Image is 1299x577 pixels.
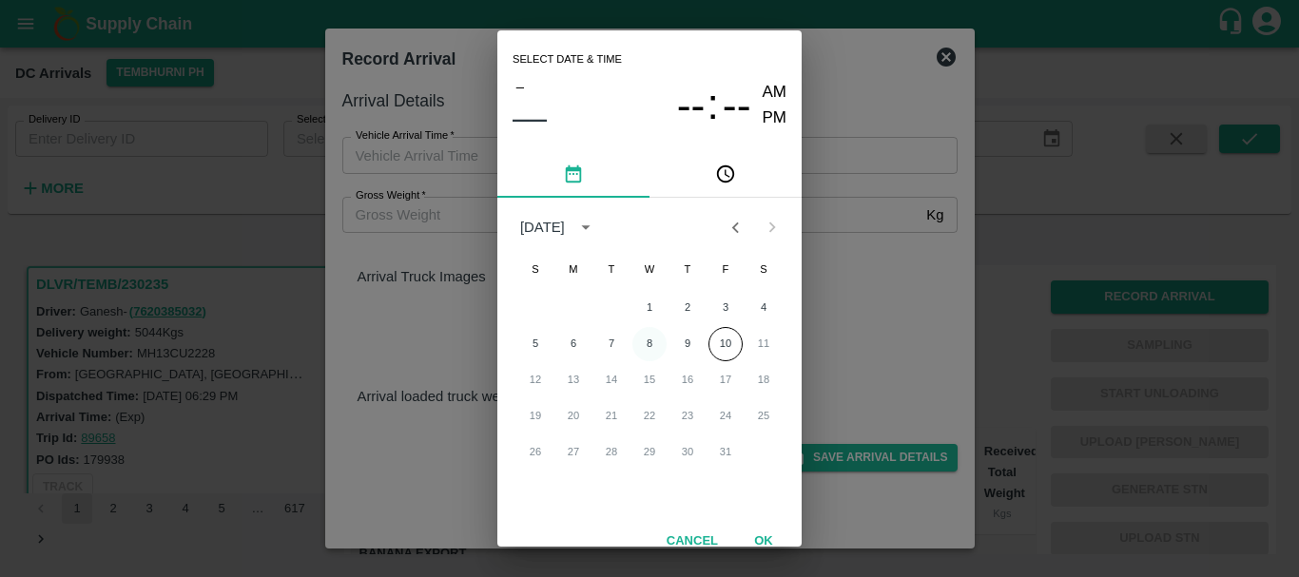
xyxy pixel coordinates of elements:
button: 5 [518,327,553,361]
button: calendar view is open, switch to year view [571,212,601,242]
button: Cancel [659,525,726,558]
button: 9 [670,327,705,361]
span: Monday [556,251,591,289]
button: pick time [649,152,802,198]
span: Saturday [746,251,781,289]
button: 3 [708,291,743,325]
span: Thursday [670,251,705,289]
span: Sunday [518,251,553,289]
button: AM [763,80,787,106]
div: [DATE] [520,217,565,238]
span: Tuesday [594,251,629,289]
button: 1 [632,291,667,325]
button: PM [763,106,787,131]
span: – [516,74,524,99]
button: 7 [594,327,629,361]
button: – [513,74,528,99]
button: 2 [670,291,705,325]
button: pick date [497,152,649,198]
span: Select date & time [513,46,622,74]
span: Wednesday [632,251,667,289]
button: -- [723,80,751,130]
button: 4 [746,291,781,325]
span: : [707,80,718,130]
button: -- [677,80,706,130]
button: 8 [632,327,667,361]
button: 10 [708,327,743,361]
span: -- [723,81,751,130]
span: -- [677,81,706,130]
span: Friday [708,251,743,289]
button: –– [513,99,547,137]
button: OK [733,525,794,558]
button: 6 [556,327,591,361]
button: Previous month [717,209,753,245]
